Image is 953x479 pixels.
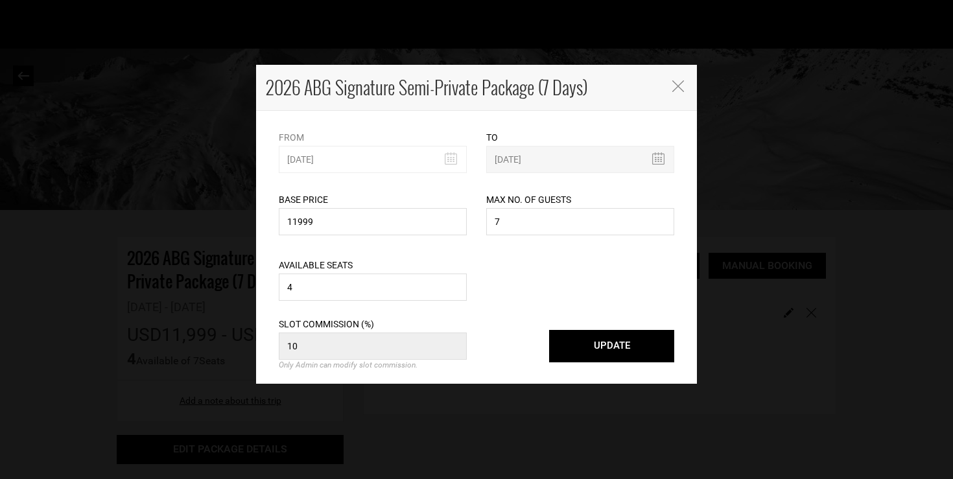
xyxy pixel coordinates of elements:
h4: 2026 ABG Signature Semi-Private Package (7 Days) [266,75,658,100]
label: Max No. of Guests [486,193,571,206]
input: Slot Commission [279,333,467,360]
label: Slot Commission (%) [279,318,374,331]
input: No. of guests [486,208,674,235]
label: Base Price [279,193,328,206]
span: Only Admin can modify slot commission. [279,360,418,369]
input: Available Seats [279,274,467,301]
input: Price [279,208,467,235]
button: UPDATE [549,330,674,362]
label: Available Seats [279,259,353,272]
label: To [486,131,498,144]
